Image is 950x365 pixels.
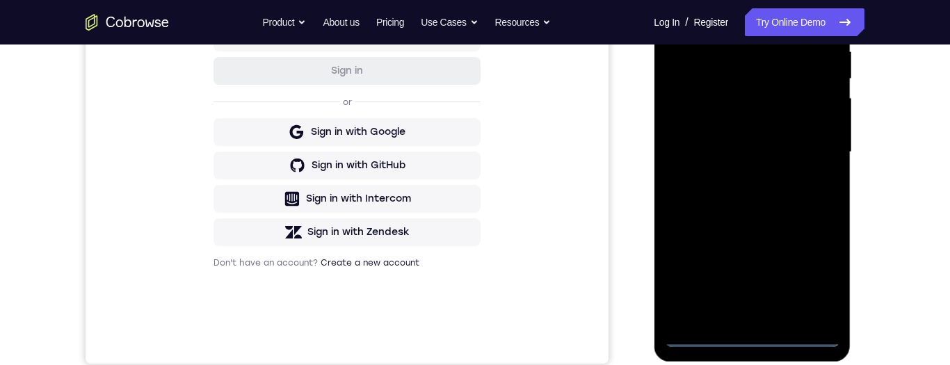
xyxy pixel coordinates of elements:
[263,8,307,36] button: Product
[128,254,395,282] button: Sign in with GitHub
[226,261,320,275] div: Sign in with GitHub
[128,95,395,115] h1: Sign in to your account
[495,8,552,36] button: Resources
[694,8,728,36] a: Register
[128,159,395,187] button: Sign in
[255,199,269,210] p: or
[225,227,320,241] div: Sign in with Google
[128,321,395,348] button: Sign in with Zendesk
[323,8,359,36] a: About us
[376,8,404,36] a: Pricing
[128,220,395,248] button: Sign in with Google
[136,133,387,147] input: Enter your email
[86,14,169,31] a: Go to the home page
[421,8,478,36] button: Use Cases
[654,8,679,36] a: Log In
[745,8,864,36] a: Try Online Demo
[128,287,395,315] button: Sign in with Intercom
[222,327,324,341] div: Sign in with Zendesk
[685,14,688,31] span: /
[220,294,325,308] div: Sign in with Intercom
